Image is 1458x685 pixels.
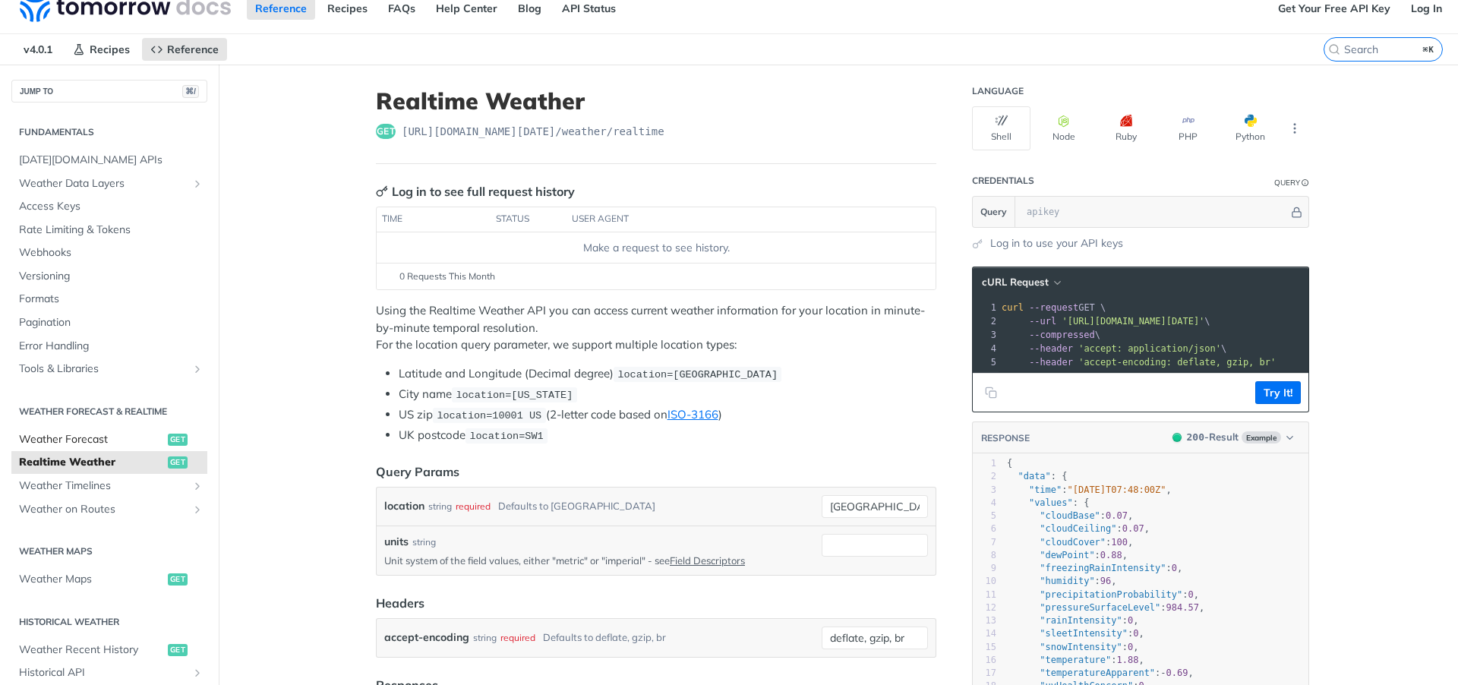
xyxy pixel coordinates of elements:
[191,363,204,375] button: Show subpages for Tools & Libraries
[19,245,204,260] span: Webhooks
[1040,550,1094,560] span: "dewPoint"
[191,667,204,679] button: Show subpages for Historical API
[1040,628,1128,639] span: "sleetIntensity"
[1007,485,1172,495] span: : ,
[1172,563,1177,573] span: 0
[1007,510,1133,521] span: : ,
[972,106,1030,150] button: Shell
[11,195,207,218] a: Access Keys
[1040,668,1155,678] span: "temperatureApparent"
[65,38,138,61] a: Recipes
[1097,106,1155,150] button: Ruby
[1018,471,1050,481] span: "data"
[1002,302,1024,313] span: curl
[191,503,204,516] button: Show subpages for Weather on Routes
[1002,302,1106,313] span: GET \
[973,522,996,535] div: 6
[15,38,61,61] span: v4.0.1
[973,589,996,601] div: 11
[973,457,996,470] div: 1
[1040,510,1100,521] span: "cloudBase"
[412,535,436,549] div: string
[500,627,535,649] div: required
[667,407,718,421] a: ISO-3166
[1040,523,1116,534] span: "cloudCeiling"
[1159,106,1217,150] button: PHP
[11,498,207,521] a: Weather on RoutesShow subpages for Weather on Routes
[1019,197,1289,227] input: apikey
[19,315,204,330] span: Pagination
[1007,576,1117,586] span: : ,
[1029,330,1095,340] span: --compressed
[1034,106,1093,150] button: Node
[980,381,1002,404] button: Copy to clipboard
[11,451,207,474] a: Realtime Weatherget
[1007,497,1089,508] span: : {
[469,431,543,442] span: location=SW1
[617,369,778,380] span: location=[GEOGRAPHIC_DATA]
[1007,668,1194,678] span: : ,
[376,462,459,481] div: Query Params
[1040,615,1122,626] span: "rainIntensity"
[376,594,424,612] div: Headers
[1106,510,1128,521] span: 0.07
[399,270,495,283] span: 0 Requests This Month
[399,386,936,403] li: City name
[1007,563,1182,573] span: : ,
[1002,316,1210,327] span: \
[191,178,204,190] button: Show subpages for Weather Data Layers
[19,199,204,214] span: Access Keys
[377,207,491,232] th: time
[90,43,130,56] span: Recipes
[973,549,996,562] div: 8
[376,302,936,354] p: Using the Realtime Weather API you can access current weather information for your location in mi...
[670,554,745,567] a: Field Descriptors
[1040,576,1094,586] span: "humidity"
[1166,668,1188,678] span: 0.69
[973,654,996,667] div: 16
[973,667,996,680] div: 17
[11,428,207,451] a: Weather Forecastget
[973,536,996,549] div: 7
[1274,177,1309,188] div: QueryInformation
[11,311,207,334] a: Pagination
[973,510,996,522] div: 5
[19,478,188,494] span: Weather Timelines
[19,455,164,470] span: Realtime Weather
[1283,117,1306,140] button: More Languages
[498,495,655,517] div: Defaults to [GEOGRAPHIC_DATA]
[11,219,207,241] a: Rate Limiting & Tokens
[456,390,573,401] span: location=[US_STATE]
[376,185,388,197] svg: Key
[168,434,188,446] span: get
[973,575,996,588] div: 10
[1007,458,1012,469] span: {
[376,124,396,139] span: get
[19,176,188,191] span: Weather Data Layers
[1029,497,1073,508] span: "values"
[1133,628,1138,639] span: 0
[384,554,816,567] p: Unit system of the field values, either "metric" or "imperial" - see
[1187,430,1239,445] div: - Result
[1007,642,1139,652] span: : ,
[473,627,497,649] div: string
[1078,357,1276,368] span: 'accept-encoding: deflate, gzip, br'
[973,562,996,575] div: 9
[1117,655,1139,665] span: 1.88
[1029,485,1062,495] span: "time"
[1165,430,1301,445] button: 200200-ResultExample
[1221,106,1280,150] button: Python
[456,495,491,517] div: required
[399,406,936,424] li: US zip (2-letter code based on )
[1029,316,1056,327] span: --url
[1187,431,1204,443] span: 200
[973,197,1015,227] button: Query
[973,470,996,483] div: 2
[182,85,199,98] span: ⌘/
[1328,43,1340,55] svg: Search
[543,627,666,649] div: Defaults to deflate, gzip, br
[1007,655,1144,665] span: : ,
[973,601,996,614] div: 12
[11,475,207,497] a: Weather TimelinesShow subpages for Weather Timelines
[1255,381,1301,404] button: Try It!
